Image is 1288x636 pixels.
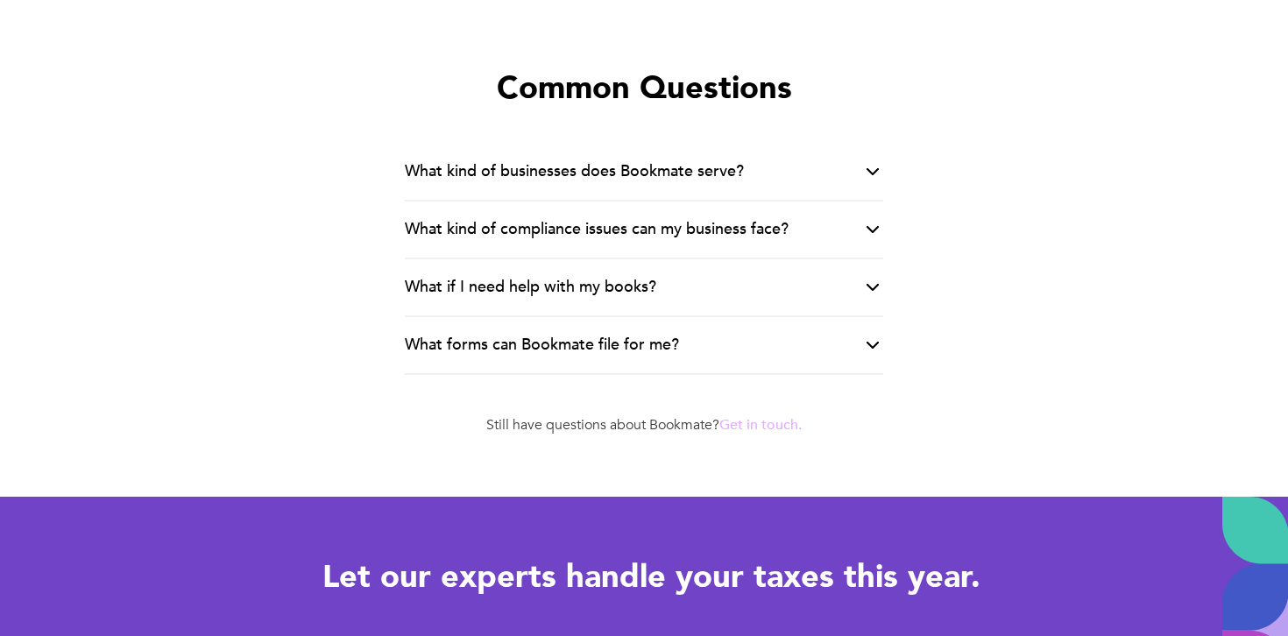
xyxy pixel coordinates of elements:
[405,161,744,182] div: What kind of businesses does Bookmate serve?
[405,219,789,240] div: What kind of compliance issues can my business face?
[405,277,656,298] div: What if I need help with my books?
[143,69,1145,108] h2: Common Questions
[719,415,802,435] a: Get in touch.
[322,558,966,597] h2: Let our experts handle your taxes this year.
[405,335,679,356] div: What forms can Bookmate file for me?
[143,414,1145,435] div: Still have questions about Bookmate?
